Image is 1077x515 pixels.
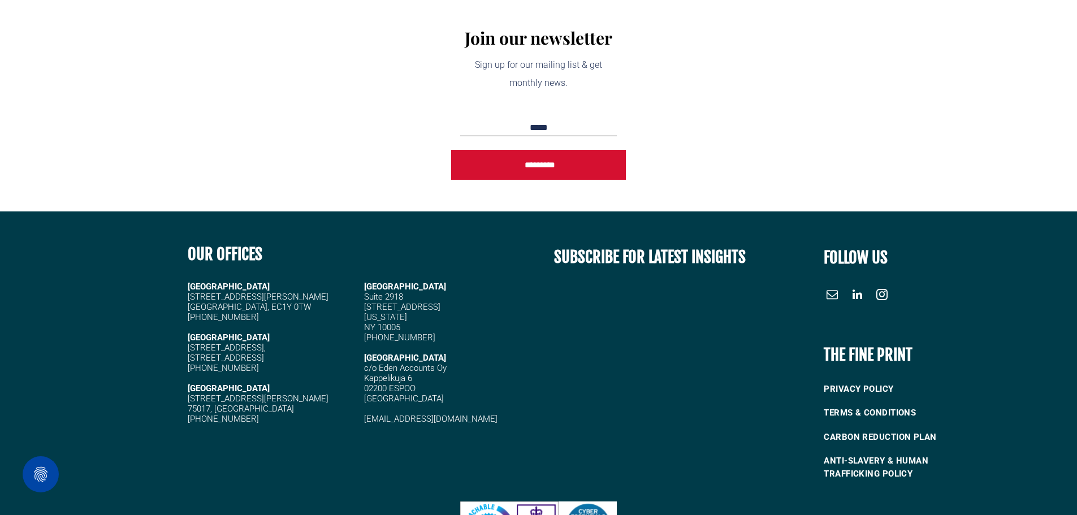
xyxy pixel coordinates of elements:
[188,363,259,373] span: [PHONE_NUMBER]
[581,19,630,37] a: ABOUT
[188,244,262,264] b: OUR OFFICES
[824,401,977,425] a: TERMS & CONDITIONS
[364,302,440,312] span: [STREET_ADDRESS]
[364,332,435,343] span: [PHONE_NUMBER]
[188,353,264,363] span: [STREET_ADDRESS]
[188,404,294,414] span: 75017, [GEOGRAPHIC_DATA]
[188,312,259,322] span: [PHONE_NUMBER]
[824,377,977,401] a: PRIVACY POLICY
[188,282,270,292] strong: [GEOGRAPHIC_DATA]
[364,363,447,404] span: c/o Eden Accounts Oy Kappelikuja 6 02200 ESPOO [GEOGRAPHIC_DATA]
[630,19,690,37] a: OUR PEOPLE
[691,19,763,37] a: WHAT WE DO
[824,248,888,267] font: FOLLOW US
[1006,19,1054,37] a: CONTACT
[364,353,446,363] span: [GEOGRAPHIC_DATA]
[849,286,866,306] a: linkedin
[824,449,977,486] a: ANTI-SLAVERY & HUMAN TRAFFICKING POLICY
[188,414,259,424] span: [PHONE_NUMBER]
[873,286,890,306] a: instagram
[364,414,498,424] a: [EMAIL_ADDRESS][DOMAIN_NAME]
[824,345,912,365] b: THE FINE PRINT
[188,383,270,393] strong: [GEOGRAPHIC_DATA]
[822,19,888,37] a: CASE STUDIES
[824,286,841,306] a: email
[188,292,328,312] span: [STREET_ADDRESS][PERSON_NAME] [GEOGRAPHIC_DATA], EC1Y 0TW
[475,59,602,88] span: Sign up for our mailing list & get monthly news.
[364,322,400,332] span: NY 10005
[936,19,1006,37] a: #CamTechWeek
[44,16,149,49] img: Cambridge MC Logo
[824,425,977,449] a: CARBON REDUCTION PLAN
[188,393,328,404] span: [STREET_ADDRESS][PERSON_NAME]
[188,343,266,353] span: [STREET_ADDRESS],
[888,19,936,37] a: INSIGHTS
[188,332,270,343] strong: [GEOGRAPHIC_DATA]
[364,312,407,322] span: [US_STATE]
[762,19,821,37] a: MARKETS
[364,292,403,302] span: Suite 2918
[364,282,446,292] span: [GEOGRAPHIC_DATA]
